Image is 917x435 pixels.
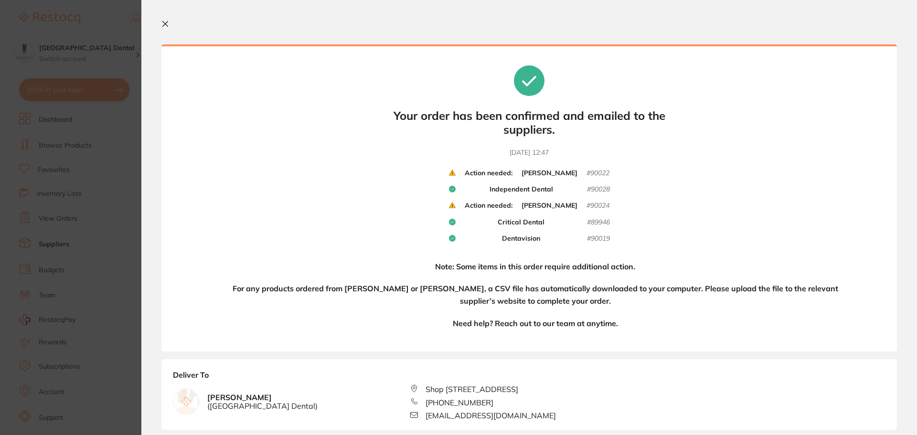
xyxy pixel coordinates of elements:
h4: For any products ordered from [PERSON_NAME] or [PERSON_NAME], a CSV file has automatically downlo... [228,283,842,307]
b: Dentavision [502,234,540,243]
b: Your order has been confirmed and emailed to the suppliers. [386,109,672,137]
h4: Note: Some items in this order require additional action. [435,261,635,273]
span: ( [GEOGRAPHIC_DATA] Dental ) [207,402,318,410]
b: [PERSON_NAME] [207,393,318,411]
span: [PHONE_NUMBER] [426,398,493,407]
h4: Need help? Reach out to our team at anytime. [453,318,618,330]
small: # 89946 [587,218,610,227]
b: [PERSON_NAME] [522,169,577,178]
b: [PERSON_NAME] [522,202,577,210]
b: Action needed: [465,202,512,210]
time: [DATE] 12:47 [510,148,549,158]
b: Independent Dental [490,185,553,194]
small: # 90022 [586,169,609,178]
small: # 90024 [586,202,609,210]
small: # 90019 [587,234,610,243]
span: [EMAIL_ADDRESS][DOMAIN_NAME] [426,411,556,420]
b: Deliver To [173,371,885,385]
img: empty.jpg [173,389,199,414]
b: Action needed: [465,169,512,178]
span: Shop [STREET_ADDRESS] [426,385,518,393]
small: # 90028 [587,185,610,194]
b: Critical Dental [498,218,544,227]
